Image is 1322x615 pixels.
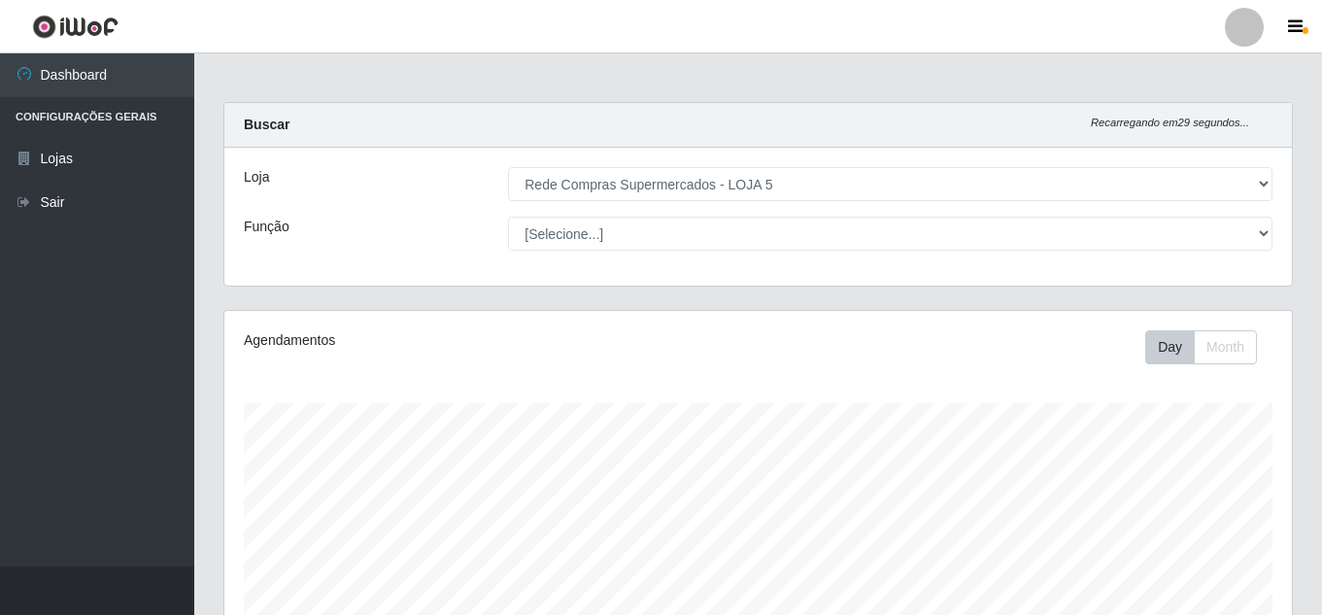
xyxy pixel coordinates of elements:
[244,330,656,351] div: Agendamentos
[244,217,289,237] label: Função
[1145,330,1257,364] div: First group
[244,167,269,188] label: Loja
[1091,117,1249,128] i: Recarregando em 29 segundos...
[1194,330,1257,364] button: Month
[1145,330,1195,364] button: Day
[32,15,119,39] img: CoreUI Logo
[244,117,289,132] strong: Buscar
[1145,330,1272,364] div: Toolbar with button groups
